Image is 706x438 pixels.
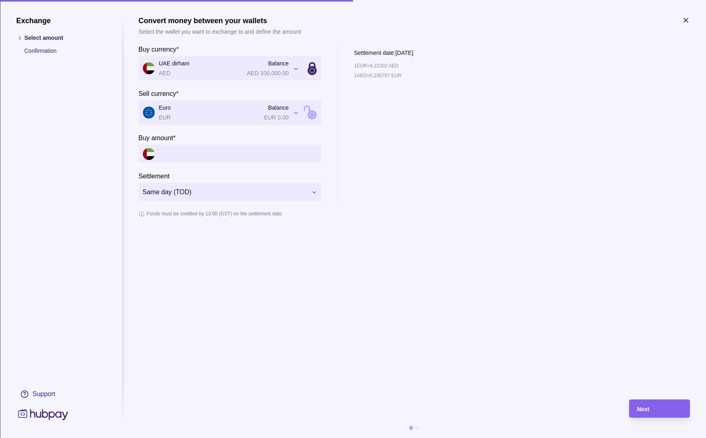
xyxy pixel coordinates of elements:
label: Sell currency [138,89,179,98]
img: ae [142,148,155,160]
a: Support [16,386,106,403]
p: Select amount [24,33,106,42]
p: Select the wallet you want to exchange to and define the amount [138,27,301,36]
p: Buy amount [138,134,173,141]
span: Next [637,406,649,412]
h1: Convert money between your wallets [138,16,301,25]
p: Confirmation [24,46,106,55]
p: Settlement [138,173,169,180]
input: amount [159,145,317,163]
p: Sell currency [138,90,176,97]
p: Settlement date: [DATE] [354,48,413,57]
p: 1 AED = 0.236797 EUR [354,71,402,80]
label: Buy amount [138,133,176,143]
p: Funds must be credited by 13:00 (GST) on the settlement date. [147,209,283,218]
label: Settlement [138,171,169,181]
p: 1 EUR = 4.22302 AED [354,61,399,70]
button: Next [629,399,690,418]
p: Buy currency [138,46,176,53]
label: Buy currency [138,44,179,54]
h1: Exchange [16,16,106,25]
div: Support [32,390,55,399]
